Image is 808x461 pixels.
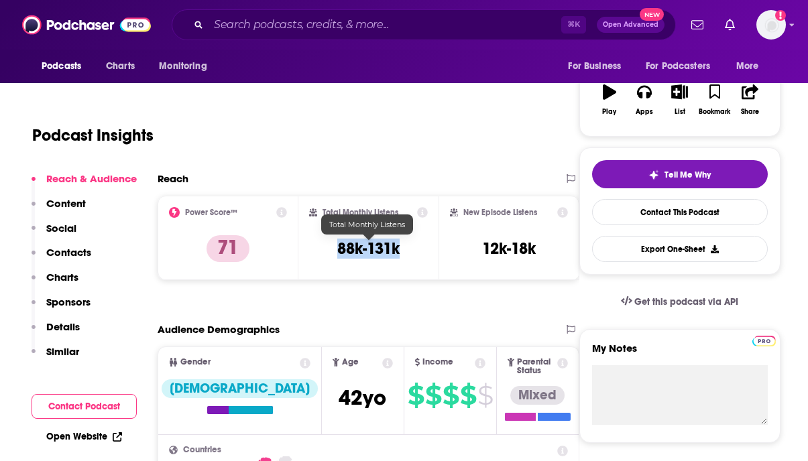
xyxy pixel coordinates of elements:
[732,76,767,124] button: Share
[337,239,400,259] h3: 88k-131k
[408,385,424,406] span: $
[592,76,627,124] button: Play
[662,76,697,124] button: List
[460,385,476,406] span: $
[463,208,537,217] h2: New Episode Listens
[517,358,555,375] span: Parental Status
[697,76,732,124] button: Bookmark
[592,160,768,188] button: tell me why sparkleTell Me Why
[422,358,453,367] span: Income
[559,54,638,79] button: open menu
[32,54,99,79] button: open menu
[32,222,76,247] button: Social
[32,125,154,145] h1: Podcast Insights
[561,16,586,34] span: ⌘ K
[602,108,616,116] div: Play
[323,208,398,217] h2: Total Monthly Listens
[42,57,81,76] span: Podcasts
[46,345,79,358] p: Similar
[610,285,750,318] a: Get this podcast via API
[568,57,621,76] span: For Business
[675,108,685,116] div: List
[636,108,653,116] div: Apps
[510,386,565,405] div: Mixed
[443,385,459,406] span: $
[665,170,711,180] span: Tell Me Why
[775,10,786,21] svg: Add a profile image
[158,323,280,336] h2: Audience Demographics
[159,57,207,76] span: Monitoring
[634,296,738,308] span: Get this podcast via API
[752,336,776,346] img: Podchaser Pro
[46,295,91,308] p: Sponsors
[741,108,759,116] div: Share
[752,334,776,346] a: Pro website
[686,13,709,36] a: Show notifications dropdown
[46,197,86,210] p: Content
[46,246,91,259] p: Contacts
[172,9,676,40] div: Search podcasts, credits, & more...
[342,358,359,367] span: Age
[180,358,211,367] span: Gender
[150,54,224,79] button: open menu
[46,271,78,283] p: Charts
[22,12,151,38] img: Podchaser - Follow, Share and Rate Podcasts
[648,170,659,180] img: tell me why sparkle
[592,342,768,365] label: My Notes
[32,345,79,370] button: Similar
[46,172,137,185] p: Reach & Audience
[32,246,91,271] button: Contacts
[477,385,493,406] span: $
[736,57,759,76] span: More
[162,379,318,398] div: [DEMOGRAPHIC_DATA]
[207,235,249,262] p: 71
[640,8,664,21] span: New
[158,172,188,185] h2: Reach
[339,385,386,411] span: 42 yo
[32,172,137,197] button: Reach & Audience
[32,197,86,222] button: Content
[46,222,76,235] p: Social
[592,199,768,225] a: Contact This Podcast
[32,394,137,419] button: Contact Podcast
[756,10,786,40] button: Show profile menu
[97,54,143,79] a: Charts
[183,446,221,454] span: Countries
[329,220,405,229] span: Total Monthly Listens
[719,13,740,36] a: Show notifications dropdown
[699,108,730,116] div: Bookmark
[482,239,536,259] h3: 12k-18k
[185,208,237,217] h2: Power Score™
[46,431,122,442] a: Open Website
[209,14,561,36] input: Search podcasts, credits, & more...
[727,54,776,79] button: open menu
[46,320,80,333] p: Details
[637,54,730,79] button: open menu
[592,236,768,262] button: Export One-Sheet
[32,320,80,345] button: Details
[646,57,710,76] span: For Podcasters
[597,17,665,33] button: Open AdvancedNew
[32,295,91,320] button: Sponsors
[425,385,441,406] span: $
[32,271,78,295] button: Charts
[627,76,662,124] button: Apps
[756,10,786,40] img: User Profile
[603,21,658,28] span: Open Advanced
[106,57,135,76] span: Charts
[756,10,786,40] span: Logged in as jennarohl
